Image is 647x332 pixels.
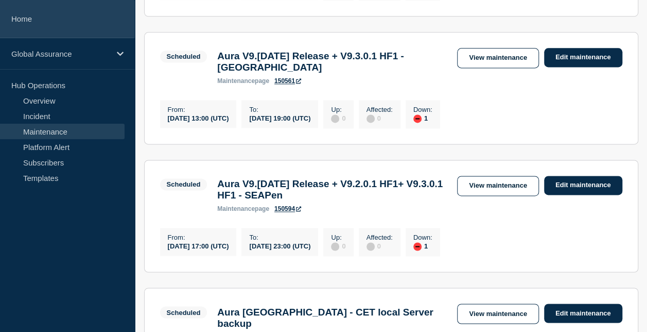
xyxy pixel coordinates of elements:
div: Scheduled [167,180,201,188]
a: 150561 [274,77,301,85]
h3: Aura V9.[DATE] Release + V9.2.0.1 HF1+ V9.3.0.1 HF1 - SEAPen [217,178,447,201]
a: Edit maintenance [544,176,622,195]
a: View maintenance [457,304,538,324]
div: 0 [331,113,345,123]
p: Up : [331,234,345,241]
div: [DATE] 19:00 (UTC) [249,113,310,122]
div: 1 [413,113,432,123]
p: Down : [413,234,432,241]
h3: Aura [GEOGRAPHIC_DATA] - CET local Server backup [217,306,447,329]
span: maintenance [217,205,255,212]
p: To : [249,106,310,113]
div: down [413,242,422,251]
p: Affected : [366,106,393,113]
div: Scheduled [167,53,201,60]
div: [DATE] 13:00 (UTC) [168,113,229,122]
a: Edit maintenance [544,48,622,67]
a: Edit maintenance [544,304,622,323]
div: disabled [366,242,375,251]
div: 0 [366,113,393,123]
div: 0 [331,241,345,251]
p: Up : [331,106,345,113]
div: 0 [366,241,393,251]
p: From : [168,106,229,113]
div: disabled [366,114,375,123]
a: View maintenance [457,176,538,196]
div: 1 [413,241,432,251]
div: disabled [331,114,339,123]
p: page [217,77,269,85]
span: maintenance [217,77,255,85]
p: To : [249,234,310,241]
div: disabled [331,242,339,251]
p: page [217,205,269,212]
a: 150594 [274,205,301,212]
div: down [413,114,422,123]
div: [DATE] 23:00 (UTC) [249,241,310,250]
p: Affected : [366,234,393,241]
p: Global Assurance [11,49,110,58]
p: From : [168,234,229,241]
p: Down : [413,106,432,113]
div: [DATE] 17:00 (UTC) [168,241,229,250]
h3: Aura V9.[DATE] Release + V9.3.0.1 HF1 - [GEOGRAPHIC_DATA] [217,51,447,73]
div: Scheduled [167,308,201,316]
a: View maintenance [457,48,538,68]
